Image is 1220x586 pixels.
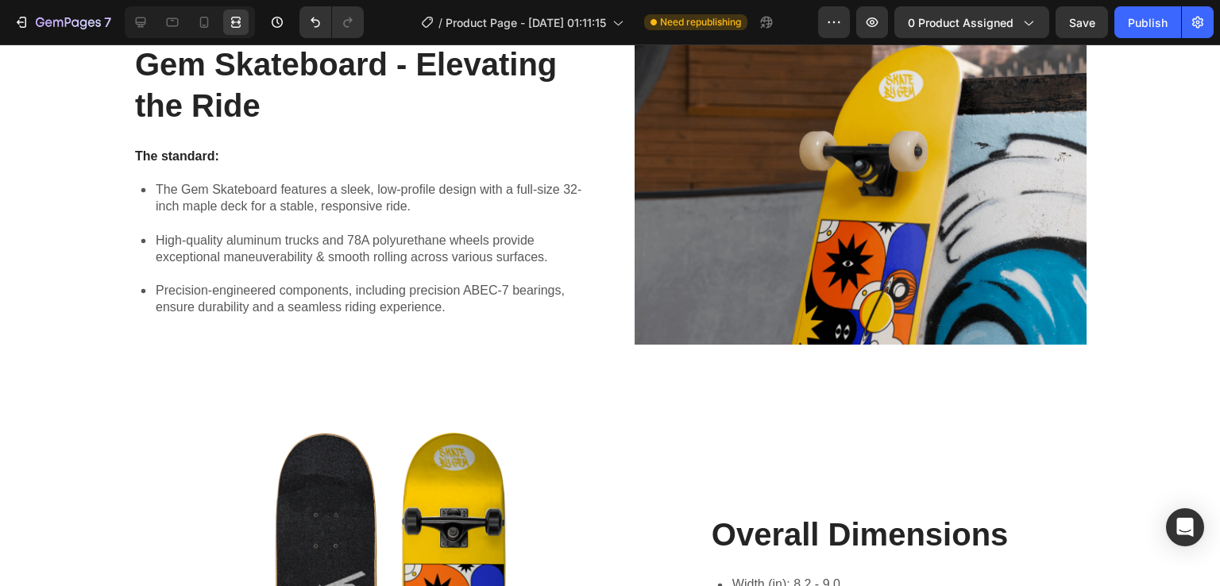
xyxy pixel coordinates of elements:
[104,13,111,32] p: 7
[156,188,583,222] p: High-quality aluminum trucks and 78A polyurethane wheels provide exceptional maneuverability & sm...
[1069,16,1095,29] span: Save
[156,137,583,171] p: The Gem Skateboard features a sleek, low-profile design with a full-size 32-inch maple deck for a...
[1114,6,1181,38] button: Publish
[6,6,118,38] button: 7
[438,14,442,31] span: /
[135,104,584,121] p: The standard:
[156,238,583,272] p: Precision-engineered components, including precision ABEC-7 bearings, ensure durability and a sea...
[1166,508,1204,546] div: Open Intercom Messenger
[299,6,364,38] div: Undo/Redo
[446,14,606,31] span: Product Page - [DATE] 01:11:15
[660,15,741,29] span: Need republishing
[1128,14,1168,31] div: Publish
[710,468,1087,512] h2: Overall Dimensions
[1056,6,1108,38] button: Save
[908,14,1013,31] span: 0 product assigned
[894,6,1049,38] button: 0 product assigned
[732,534,863,546] p: Width (in): 8.2 - 9.0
